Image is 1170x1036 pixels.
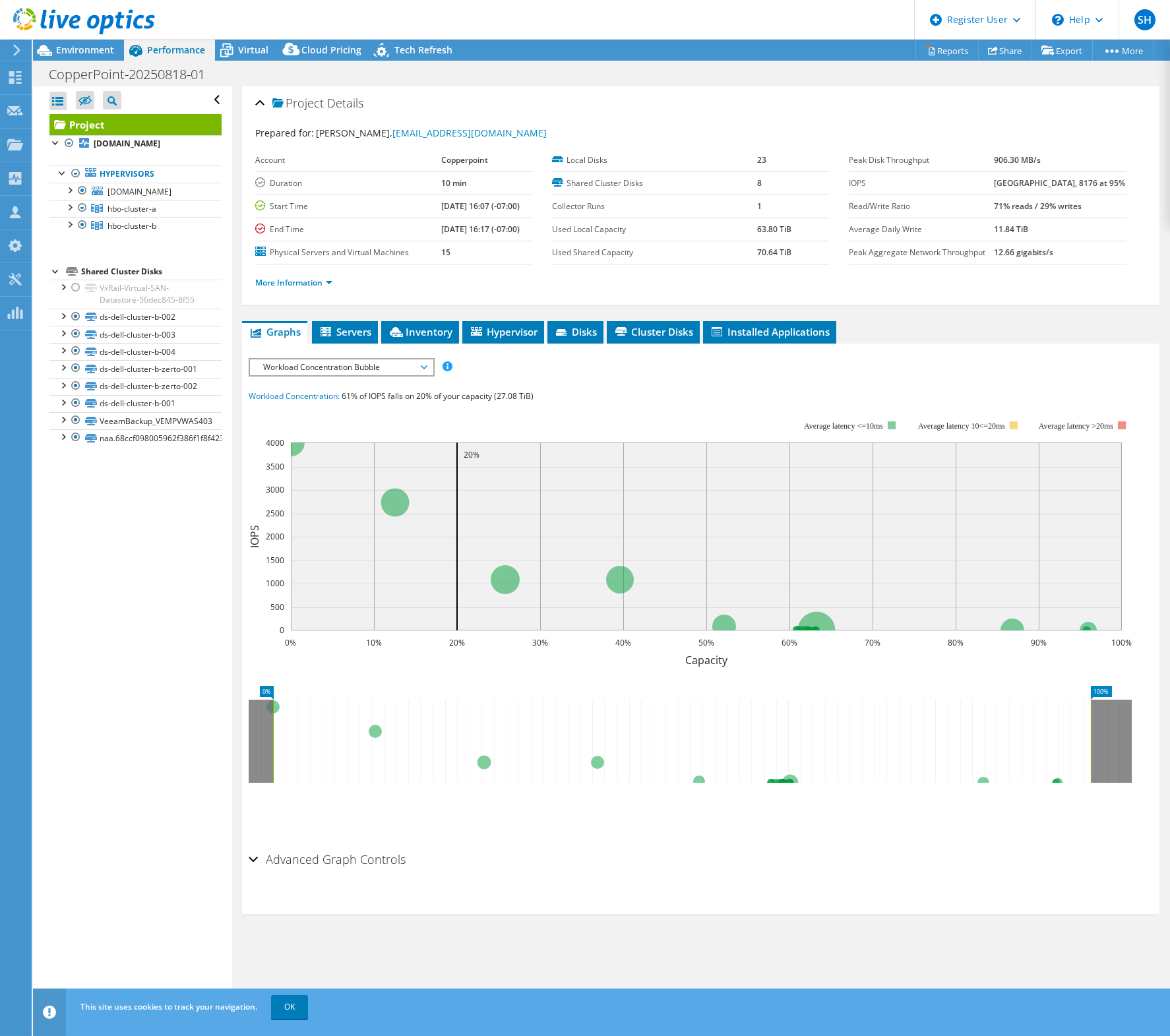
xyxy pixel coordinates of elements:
text: 0 [280,625,284,636]
label: Physical Servers and Virtual Machines [255,246,441,259]
span: [DOMAIN_NAME] [108,186,171,197]
a: naa.68ccf098005962f386f1f8f4235872d7 [49,429,222,446]
a: Hypervisors [49,166,222,183]
span: Workload Concentration Bubble [257,359,426,375]
label: Average Daily Write [849,223,993,236]
label: Duration [255,177,441,190]
span: Graphs [249,325,301,338]
text: 1500 [266,555,284,566]
text: 4000 [266,437,284,448]
div: Shared Cluster Disks [81,264,222,280]
label: Local Disks [552,154,757,167]
a: Reports [915,40,979,61]
a: [DOMAIN_NAME] [49,183,222,200]
a: [DOMAIN_NAME] [49,135,222,152]
b: [DOMAIN_NAME] [94,138,160,149]
text: 3500 [266,461,284,472]
text: 70% [865,637,880,648]
span: Performance [147,44,205,56]
label: Account [255,154,441,167]
span: Workload Concentration: [249,390,340,402]
label: Shared Cluster Disks [552,177,757,190]
b: 11.84 TiB [994,224,1028,235]
span: Cluster Disks [613,325,693,338]
text: 0% [285,637,296,648]
text: 3000 [266,484,284,495]
text: 20% [464,449,479,460]
text: 60% [782,637,797,648]
span: Installed Applications [710,325,830,338]
b: 63.80 TiB [757,224,791,235]
label: IOPS [849,177,993,190]
text: 90% [1031,637,1047,648]
text: 30% [532,637,548,648]
text: Average latency >20ms [1039,421,1113,431]
a: VeeamBackup_VEMPVWAS403 [49,412,222,429]
text: IOPS [247,525,262,548]
a: More Information [255,277,332,288]
label: Peak Disk Throughput [849,154,993,167]
label: Collector Runs [552,200,757,213]
a: OK [271,995,308,1019]
a: ds-dell-cluster-b-001 [49,395,222,412]
span: hbo-cluster-b [108,220,156,231]
text: 2500 [266,508,284,519]
a: ds-dell-cluster-b-zerto-002 [49,378,222,395]
a: ds-dell-cluster-b-003 [49,326,222,343]
text: 1000 [266,578,284,589]
span: 61% of IOPS falls on 20% of your capacity (27.08 TiB) [342,390,534,402]
text: 80% [948,637,964,648]
span: Cloud Pricing [301,44,361,56]
b: 8 [757,177,762,189]
text: 100% [1111,637,1132,648]
h1: CopperPoint-20250818-01 [43,67,226,82]
span: hbo-cluster-a [108,203,156,214]
span: [PERSON_NAME], [316,127,547,139]
b: 71% reads / 29% writes [994,200,1082,212]
span: Details [327,95,363,111]
a: Share [978,40,1032,61]
text: 10% [366,637,382,648]
a: ds-dell-cluster-b-004 [49,343,222,360]
span: SH [1134,9,1155,30]
a: More [1092,40,1154,61]
a: hbo-cluster-a [49,200,222,217]
text: 20% [449,637,465,648]
label: Peak Aggregate Network Throughput [849,246,993,259]
b: [DATE] 16:17 (-07:00) [441,224,520,235]
span: Tech Refresh [394,44,452,56]
text: Capacity [685,653,728,667]
a: Project [49,114,222,135]
b: 23 [757,154,766,166]
label: Prepared for: [255,127,314,139]
svg: \n [1052,14,1064,26]
label: Start Time [255,200,441,213]
span: Disks [554,325,597,338]
span: Project [272,97,324,110]
text: 500 [270,601,284,613]
a: [EMAIL_ADDRESS][DOMAIN_NAME] [392,127,547,139]
b: [DATE] 16:07 (-07:00) [441,200,520,212]
tspan: Average latency 10<=20ms [918,421,1005,431]
tspan: Average latency <=10ms [804,421,883,431]
span: Inventory [388,325,452,338]
span: Environment [56,44,114,56]
text: 2000 [266,531,284,542]
b: 10 min [441,177,467,189]
text: 50% [698,637,714,648]
b: [GEOGRAPHIC_DATA], 8176 at 95% [994,177,1125,189]
b: 906.30 MB/s [994,154,1041,166]
label: Read/Write Ratio [849,200,993,213]
b: 70.64 TiB [757,247,791,258]
text: 40% [615,637,631,648]
label: End Time [255,223,441,236]
span: This site uses cookies to track your navigation. [80,1001,257,1012]
b: 1 [757,200,762,212]
span: Servers [319,325,371,338]
a: VxRail-Virtual-SAN-Datastore-56dec845-8f55 [49,280,222,309]
b: Copperpoint [441,154,488,166]
a: Export [1031,40,1093,61]
label: Used Local Capacity [552,223,757,236]
span: Virtual [238,44,268,56]
b: 15 [441,247,450,258]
